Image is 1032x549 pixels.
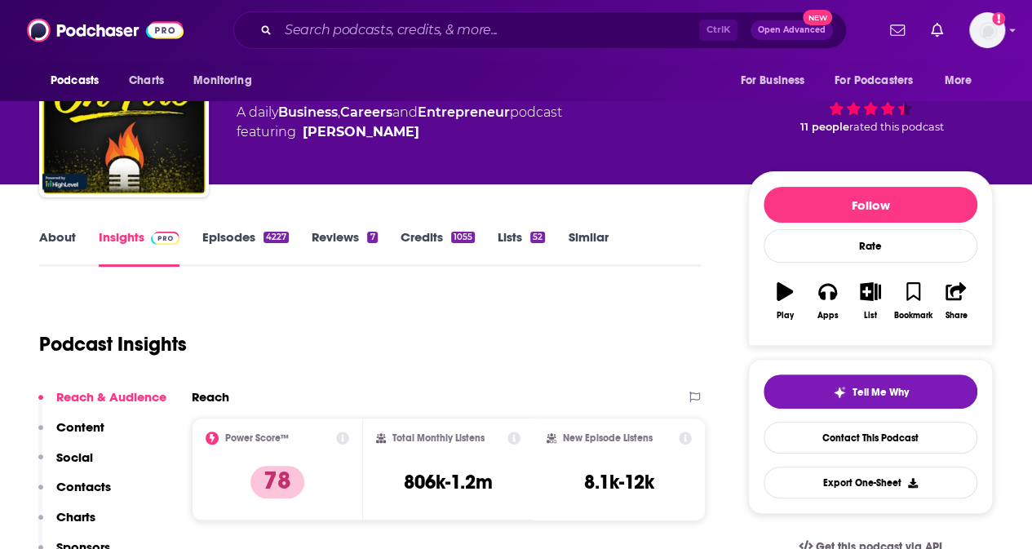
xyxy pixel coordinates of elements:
button: List [849,272,892,330]
h3: 8.1k-12k [584,470,654,494]
svg: Add a profile image [992,12,1005,25]
span: 11 people [800,121,849,133]
button: Follow [764,187,977,223]
span: For Podcasters [835,69,913,92]
a: Charts [118,65,174,96]
p: Reach & Audience [56,389,166,405]
a: Reviews7 [312,229,377,267]
img: Podchaser Pro [151,232,179,245]
a: Credits1055 [401,229,475,267]
a: InsightsPodchaser Pro [99,229,179,267]
span: , [338,104,340,120]
button: open menu [933,65,993,96]
p: 78 [250,466,304,498]
span: Charts [129,69,164,92]
button: open menu [39,65,120,96]
div: Bookmark [894,311,932,321]
span: and [392,104,418,120]
h3: 806k-1.2m [404,470,493,494]
button: Bookmark [892,272,934,330]
button: Social [38,449,93,480]
a: John Lee Dumas [303,122,419,142]
span: rated this podcast [849,121,944,133]
a: Show notifications dropdown [924,16,950,44]
p: Contacts [56,479,111,494]
a: Careers [340,104,392,120]
div: 52 [530,232,545,243]
span: Podcasts [51,69,99,92]
p: Content [56,419,104,435]
img: tell me why sparkle [833,386,846,399]
div: Apps [817,311,839,321]
button: Apps [806,272,848,330]
a: Entrepreneur [418,104,510,120]
button: Show profile menu [969,12,1005,48]
button: Share [935,272,977,330]
img: Entrepreneurs on Fire [42,31,206,194]
a: Lists52 [498,229,545,267]
div: Share [945,311,967,321]
span: Open Advanced [758,26,826,34]
div: Search podcasts, credits, & more... [233,11,847,49]
button: Play [764,272,806,330]
div: 7 [367,232,377,243]
span: Ctrl K [699,20,737,41]
span: New [803,10,832,25]
a: Episodes4227 [202,229,289,267]
input: Search podcasts, credits, & more... [278,17,699,43]
h2: Total Monthly Listens [392,432,485,444]
button: Reach & Audience [38,389,166,419]
span: Tell Me Why [853,386,909,399]
a: Show notifications dropdown [884,16,911,44]
button: open menu [824,65,937,96]
button: Charts [38,509,95,539]
button: tell me why sparkleTell Me Why [764,374,977,409]
img: Podchaser - Follow, Share and Rate Podcasts [27,15,184,46]
div: 4227 [264,232,289,243]
div: Rate [764,229,977,263]
span: Logged in as PRSuperstar [969,12,1005,48]
h2: New Episode Listens [563,432,653,444]
h1: Podcast Insights [39,332,187,356]
a: Contact This Podcast [764,422,977,454]
div: 1055 [451,232,475,243]
h2: Power Score™ [225,432,289,444]
a: About [39,229,76,267]
span: Monitoring [193,69,251,92]
p: Social [56,449,93,465]
button: Open AdvancedNew [751,20,833,40]
button: open menu [729,65,825,96]
div: Play [777,311,794,321]
div: A daily podcast [237,103,562,142]
p: Charts [56,509,95,525]
span: featuring [237,122,562,142]
button: open menu [182,65,272,96]
h2: Reach [192,389,229,405]
img: User Profile [969,12,1005,48]
a: Business [278,104,338,120]
span: More [945,69,972,92]
a: Similar [568,229,608,267]
span: For Business [740,69,804,92]
button: Content [38,419,104,449]
button: Contacts [38,479,111,509]
button: Export One-Sheet [764,467,977,498]
div: List [864,311,877,321]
